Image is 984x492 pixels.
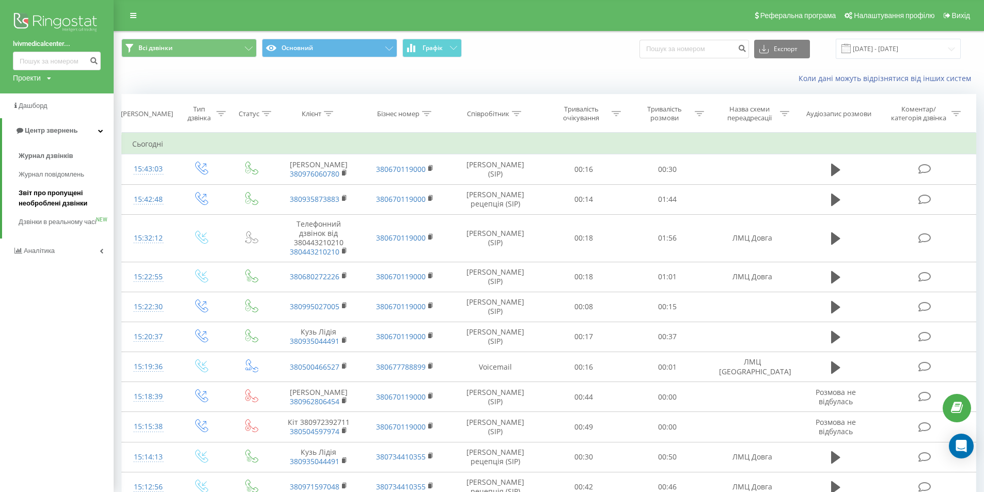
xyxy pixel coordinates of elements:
[626,214,709,262] td: 01:56
[132,297,165,317] div: 15:22:30
[275,382,362,412] td: [PERSON_NAME]
[760,11,836,20] span: Реферальна програма
[132,228,165,248] div: 15:32:12
[290,482,339,491] a: 380971597048
[376,452,426,462] a: 380734410355
[132,159,165,179] div: 15:43:03
[554,105,609,122] div: Тривалість очікування
[542,382,625,412] td: 00:44
[709,262,795,292] td: ЛМЦ Довга
[13,39,101,49] a: lvivmedicalcenter...
[275,412,362,442] td: Кіт 380972392711
[376,482,426,491] a: 380734410355
[542,412,625,442] td: 00:49
[290,362,339,372] a: 380500466527
[542,352,625,382] td: 00:16
[138,44,173,52] span: Всі дзвінки
[542,322,625,352] td: 00:17
[448,352,542,382] td: Voicemail
[262,39,397,57] button: Основний
[377,109,419,118] div: Бізнес номер
[626,184,709,214] td: 01:44
[626,412,709,442] td: 00:00
[132,387,165,407] div: 15:18:39
[376,331,426,341] a: 380670119000
[13,10,101,36] img: Ringostat logo
[754,40,810,58] button: Експорт
[290,396,339,406] a: 380962806454
[19,217,96,227] span: Дзвінки в реальному часі
[19,165,114,184] a: Журнал повідомлень
[302,109,321,118] div: Клієнт
[376,301,426,311] a: 380670119000
[376,164,426,174] a: 380670119000
[448,322,542,352] td: [PERSON_NAME] (SIP)
[888,105,949,122] div: Коментар/категорія дзвінка
[542,292,625,322] td: 00:08
[19,188,108,209] span: Звіт про пропущені необроблені дзвінки
[275,322,362,352] td: Кузь Лідія
[626,262,709,292] td: 01:01
[290,456,339,466] a: 380935044491
[952,11,970,20] span: Вихід
[19,151,73,161] span: Журнал дзвінків
[542,262,625,292] td: 00:18
[376,362,426,372] a: 380677788899
[132,267,165,287] div: 15:22:55
[448,214,542,262] td: [PERSON_NAME] (SIP)
[19,169,84,180] span: Журнал повідомлень
[275,214,362,262] td: Телефонний дзвінок від 380443210210
[626,154,709,184] td: 00:30
[376,233,426,243] a: 380670119000
[132,357,165,377] div: 15:19:36
[19,213,114,231] a: Дзвінки в реальному часіNEW
[19,102,48,109] span: Дашборд
[639,40,749,58] input: Пошук за номером
[467,109,509,118] div: Співробітник
[13,52,101,70] input: Пошук за номером
[376,272,426,281] a: 380670119000
[13,73,41,83] div: Проекти
[448,442,542,472] td: [PERSON_NAME] рецепція (SIP)
[24,247,55,255] span: Аналiтика
[448,292,542,322] td: [PERSON_NAME] (SIP)
[448,154,542,184] td: [PERSON_NAME] (SIP)
[2,118,114,143] a: Центр звернень
[637,105,692,122] div: Тривалість розмови
[19,147,114,165] a: Журнал дзвінків
[376,422,426,432] a: 380670119000
[290,194,339,204] a: 380935873883
[854,11,934,20] span: Налаштування профілю
[816,417,856,436] span: Розмова не відбулась
[290,336,339,346] a: 380935044491
[275,442,362,472] td: Кузь Лідія
[19,184,114,213] a: Звіт про пропущені необроблені дзвінки
[448,382,542,412] td: [PERSON_NAME] (SIP)
[542,154,625,184] td: 00:16
[722,105,777,122] div: Назва схеми переадресації
[423,44,443,52] span: Графік
[542,442,625,472] td: 00:30
[121,109,173,118] div: [PERSON_NAME]
[121,39,257,57] button: Всі дзвінки
[626,292,709,322] td: 00:15
[799,73,976,83] a: Коли дані можуть відрізнятися вiд інших систем
[275,154,362,184] td: [PERSON_NAME]
[949,434,974,458] div: Open Intercom Messenger
[132,447,165,467] div: 15:14:13
[132,417,165,437] div: 15:15:38
[290,426,339,436] a: 380504597974
[376,392,426,402] a: 380670119000
[542,214,625,262] td: 00:18
[239,109,259,118] div: Статус
[806,109,871,118] div: Аудіозапис розмови
[448,184,542,214] td: [PERSON_NAME] рецепція (SIP)
[709,442,795,472] td: ЛМЦ Довга
[122,134,976,154] td: Сьогодні
[709,352,795,382] td: ЛМЦ [GEOGRAPHIC_DATA]
[626,322,709,352] td: 00:37
[448,412,542,442] td: [PERSON_NAME] (SIP)
[290,169,339,179] a: 380976060780
[132,189,165,210] div: 15:42:48
[132,327,165,347] div: 15:20:37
